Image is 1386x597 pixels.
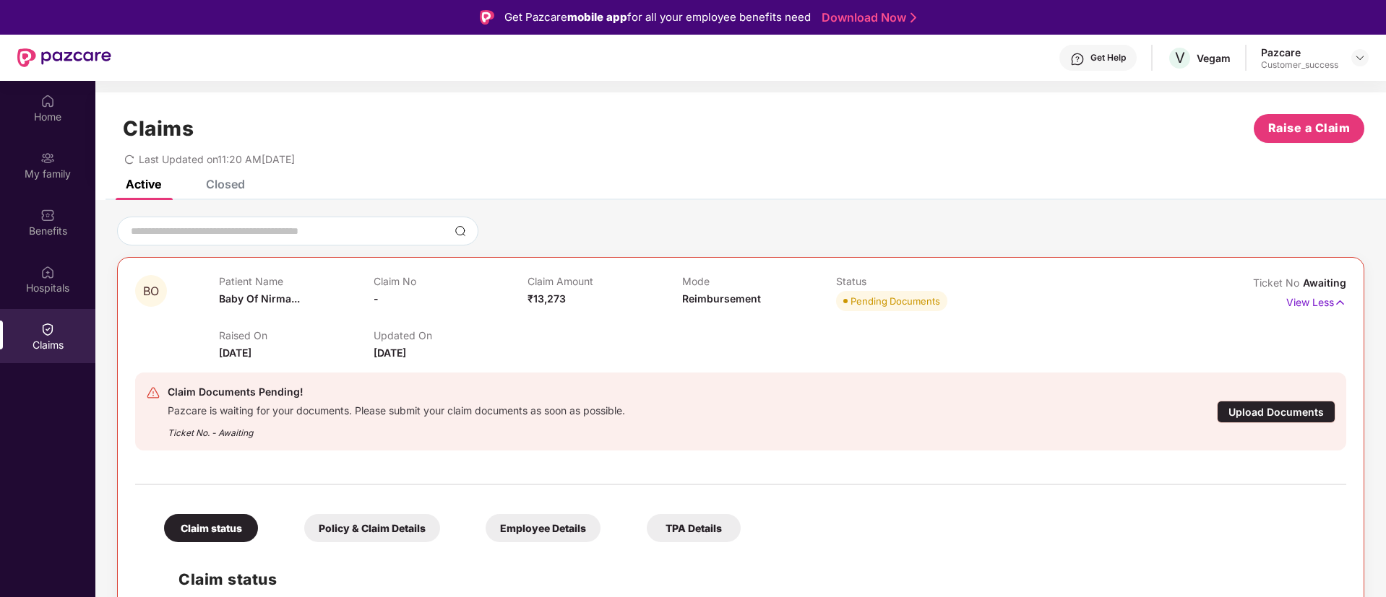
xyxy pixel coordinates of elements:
div: Pending Documents [851,294,940,308]
p: Updated On [374,329,528,341]
p: View Less [1286,291,1346,310]
div: Pazcare [1261,45,1338,59]
img: Logo [480,10,494,25]
span: - [374,292,379,305]
span: V [1175,49,1185,66]
div: Policy & Claim Details [304,514,440,542]
div: Get Pazcare for all your employee benefits need [504,9,811,26]
span: [DATE] [219,347,251,359]
p: Claim Amount [528,275,681,287]
img: svg+xml;base64,PHN2ZyBpZD0iU2VhcmNoLTMyeDMyIiB4bWxucz0iaHR0cDovL3d3dy53My5vcmcvMjAwMC9zdmciIHdpZH... [455,225,466,237]
div: Vegam [1197,51,1231,65]
div: Claim Documents Pending! [168,383,625,401]
p: Mode [682,275,836,287]
span: [DATE] [374,347,406,359]
strong: mobile app [567,10,627,24]
div: Active [126,177,161,191]
p: Patient Name [219,275,373,287]
span: Ticket No [1253,276,1303,289]
img: svg+xml;base64,PHN2ZyB3aWR0aD0iMjAiIGhlaWdodD0iMjAiIHZpZXdCb3g9IjAgMCAyMCAyMCIgZmlsbD0ibm9uZSIgeG... [40,151,55,165]
p: Claim No [374,275,528,287]
img: svg+xml;base64,PHN2ZyB4bWxucz0iaHR0cDovL3d3dy53My5vcmcvMjAwMC9zdmciIHdpZHRoPSIxNyIgaGVpZ2h0PSIxNy... [1334,295,1346,310]
div: Ticket No. - Awaiting [168,417,625,440]
span: Reimbursement [682,292,761,305]
img: Stroke [911,10,916,25]
p: Raised On [219,329,373,341]
p: Status [836,275,990,287]
img: svg+xml;base64,PHN2ZyBpZD0iSG9zcGl0YWxzIiB4bWxucz0iaHR0cDovL3d3dy53My5vcmcvMjAwMC9zdmciIHdpZHRoPS... [40,265,55,279]
img: svg+xml;base64,PHN2ZyBpZD0iRHJvcGRvd24tMzJ4MzIiIHhtbG5zPSJodHRwOi8vd3d3LnczLm9yZy8yMDAwL3N2ZyIgd2... [1354,52,1366,64]
span: Last Updated on 11:20 AM[DATE] [139,153,295,165]
div: Get Help [1090,52,1126,64]
span: ₹13,273 [528,292,566,305]
div: Closed [206,177,245,191]
div: Customer_success [1261,59,1338,71]
span: BO [143,285,159,297]
h1: Claims [123,116,194,141]
div: Claim status [164,514,258,542]
img: svg+xml;base64,PHN2ZyB4bWxucz0iaHR0cDovL3d3dy53My5vcmcvMjAwMC9zdmciIHdpZHRoPSIyNCIgaGVpZ2h0PSIyNC... [146,385,160,400]
div: Pazcare is waiting for your documents. Please submit your claim documents as soon as possible. [168,401,625,417]
div: TPA Details [647,514,741,542]
img: svg+xml;base64,PHN2ZyBpZD0iQ2xhaW0iIHhtbG5zPSJodHRwOi8vd3d3LnczLm9yZy8yMDAwL3N2ZyIgd2lkdGg9IjIwIi... [40,322,55,336]
a: Download Now [822,10,912,25]
span: Raise a Claim [1268,119,1351,137]
img: svg+xml;base64,PHN2ZyBpZD0iSG9tZSIgeG1sbnM9Imh0dHA6Ly93d3cudzMub3JnLzIwMDAvc3ZnIiB3aWR0aD0iMjAiIG... [40,94,55,108]
img: svg+xml;base64,PHN2ZyBpZD0iQmVuZWZpdHMiIHhtbG5zPSJodHRwOi8vd3d3LnczLm9yZy8yMDAwL3N2ZyIgd2lkdGg9Ij... [40,208,55,222]
h2: Claim status [178,567,1332,591]
div: Upload Documents [1217,401,1335,423]
span: Awaiting [1303,276,1346,289]
span: redo [124,153,134,165]
img: New Pazcare Logo [17,48,111,67]
div: Employee Details [486,514,601,542]
span: Baby Of Nirma... [219,292,300,305]
img: svg+xml;base64,PHN2ZyBpZD0iSGVscC0zMngzMiIgeG1sbnM9Imh0dHA6Ly93d3cudzMub3JnLzIwMDAvc3ZnIiB3aWR0aD... [1070,52,1085,66]
button: Raise a Claim [1254,114,1364,143]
